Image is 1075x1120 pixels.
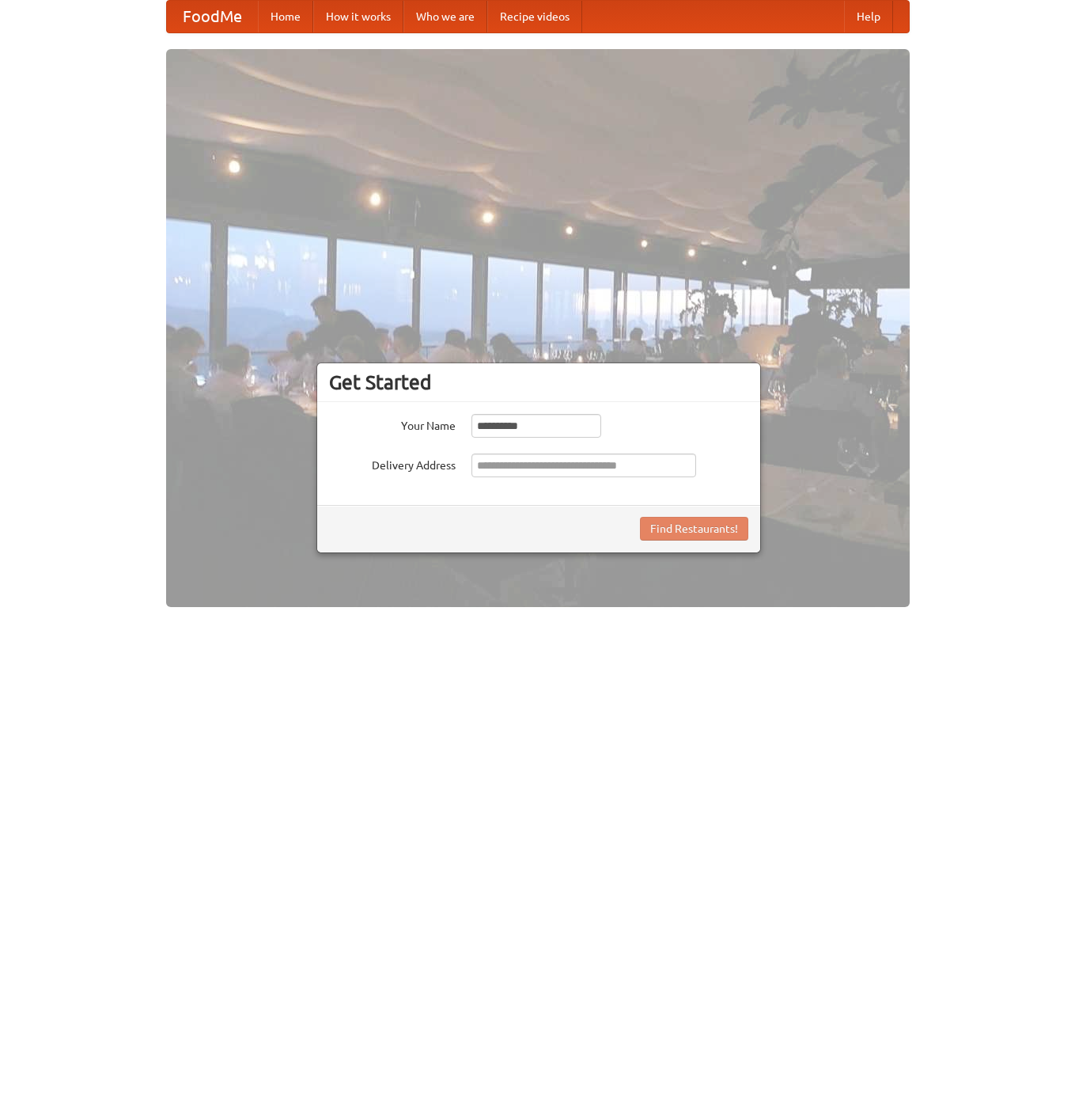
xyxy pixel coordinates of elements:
[313,1,403,32] a: How it works
[329,454,456,473] label: Delivery Address
[487,1,582,32] a: Recipe videos
[403,1,487,32] a: Who we are
[844,1,893,32] a: Help
[167,1,258,32] a: FoodMe
[329,370,748,394] h3: Get Started
[258,1,313,32] a: Home
[329,414,456,434] label: Your Name
[640,517,748,541] button: Find Restaurants!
